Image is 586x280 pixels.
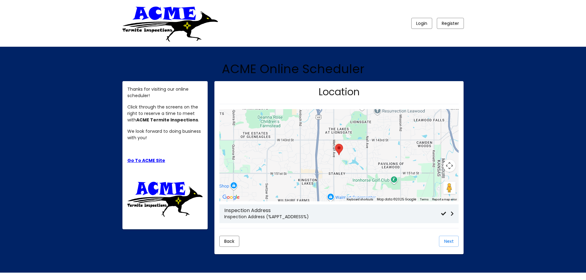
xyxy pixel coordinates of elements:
button: Login [411,18,432,29]
span: Back [224,238,234,244]
a: Terms [420,198,429,201]
a: Report a map error [432,198,457,201]
h1: ACME Online Scheduler [122,61,464,76]
mat-list-item: Inspection AddressInspection Address (%APPT_ADDRESS%) [219,204,459,223]
p: Thanks for visiting our online scheduler! [127,86,203,99]
button: Map camera controls [443,160,456,172]
button: Next [439,236,459,247]
img: ttu_4460907765809774511.png [127,180,203,217]
span: Register [442,20,459,26]
button: Back [219,236,239,247]
p: We look forward to doing business with you! [127,128,203,141]
a: Go To ACME Site [127,157,165,164]
h2: Location [319,86,360,98]
p: Click through the screens on the right to reserve a time to meet with . [127,104,203,123]
span: Login [416,20,427,26]
h3: Inspection Address [224,207,441,213]
span: Next [444,238,454,244]
img: Google [221,193,241,201]
button: Register [437,18,464,29]
button: Drag Pegman onto the map to open Street View [443,182,456,194]
button: Keyboard shortcuts [347,197,373,202]
a: Open this area in Google Maps (opens a new window) [221,193,241,201]
span: Map data ©2025 Google [377,197,416,202]
p: Inspection Address (%APPT_ADDRESS%) [224,214,441,220]
strong: ACME Termite Inspections [136,117,198,123]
